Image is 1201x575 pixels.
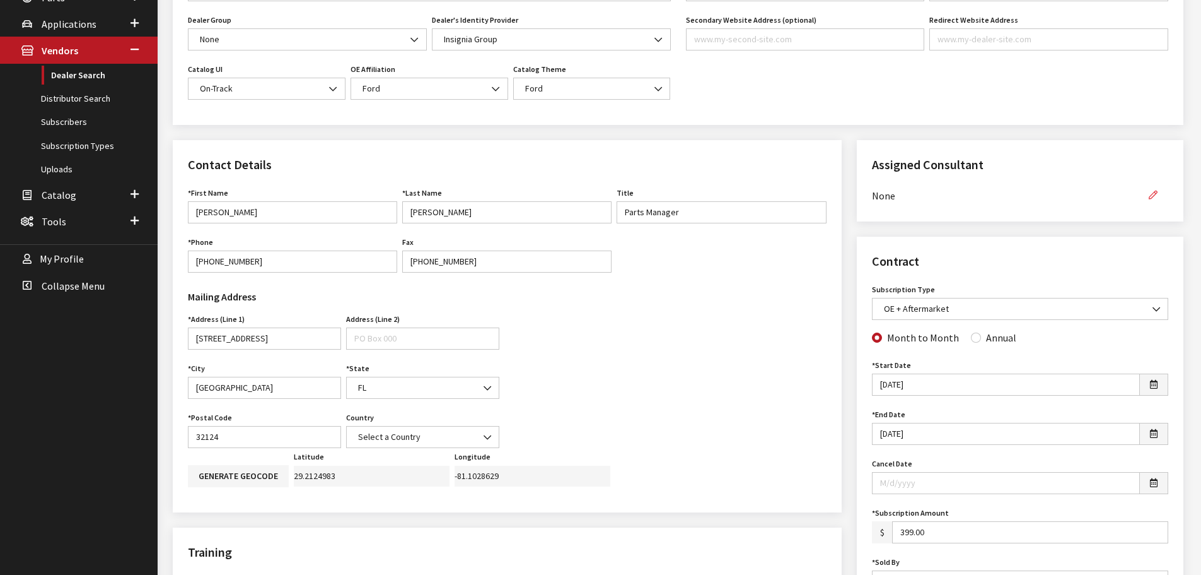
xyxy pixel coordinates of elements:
[521,82,663,95] span: Ford
[188,543,827,562] h2: Training
[929,28,1168,50] input: www.my-dealer-site.com
[402,201,612,223] input: Doe
[188,465,289,487] button: Generate geocode
[188,237,213,248] label: Phone
[892,521,1168,543] input: 99.00
[880,302,1160,316] span: OE + Aftermarket
[872,521,893,543] span: $
[188,426,341,448] input: 29730
[432,15,518,26] label: Dealer's Identity Provider
[432,28,671,50] span: Insignia Group
[617,187,634,199] label: Title
[188,201,397,223] input: John
[42,215,66,228] span: Tools
[440,33,663,46] span: Insignia Group
[686,28,925,50] input: www.my-second-site.com
[188,289,499,304] h3: Mailing Address
[42,18,96,30] span: Applications
[872,409,905,420] label: End Date
[872,298,1168,320] span: OE + Aftermarket
[617,201,826,223] input: Manager
[872,155,1168,174] h2: Assigned Consultant
[346,328,499,350] input: PO Box 000
[872,557,900,568] label: Sold By
[1139,472,1168,494] button: Open date picker
[1139,374,1168,396] button: Open date picker
[872,423,1140,445] input: M/d/yyyy
[872,252,1168,271] h2: Contract
[872,472,1140,494] input: M/d/yyyy
[188,251,397,273] input: 888-579-4458
[513,64,566,75] label: Catalog Theme
[188,187,228,199] label: First Name
[872,188,1138,203] span: None
[872,374,1140,396] input: M/d/yyyy
[402,237,414,248] label: Fax
[929,15,1018,26] label: Redirect Website Address
[188,15,231,26] label: Dealer Group
[188,64,223,75] label: Catalog UI
[1138,184,1168,206] button: Edit Assigned Consultant
[42,45,78,57] span: Vendors
[188,314,245,325] label: Address (Line 1)
[346,363,369,374] label: State
[455,451,490,463] label: Longitude
[294,451,324,463] label: Latitude
[196,82,337,95] span: On-Track
[40,253,84,266] span: My Profile
[42,280,105,292] span: Collapse Menu
[354,430,491,444] span: Select a Country
[986,330,1016,345] label: Annual
[351,78,508,100] span: Ford
[188,363,205,374] label: City
[346,314,400,325] label: Address (Line 2)
[1139,423,1168,445] button: Open date picker
[346,426,499,448] span: Select a Country
[351,64,395,75] label: OE Affiliation
[188,28,427,50] span: None
[42,189,76,201] span: Catalog
[188,412,232,424] label: Postal Code
[188,328,341,350] input: 153 South Oakland Avenue
[346,412,374,424] label: Country
[188,377,341,399] input: Rock Hill
[402,251,612,273] input: 803-366-1047
[872,458,912,470] label: Cancel Date
[686,15,816,26] label: Secondary Website Address (optional)
[887,330,959,345] label: Month to Month
[188,78,345,100] span: On-Track
[359,82,500,95] span: Ford
[872,284,935,295] label: Subscription Type
[354,381,491,394] span: FL
[872,360,911,371] label: Start Date
[196,33,419,46] span: None
[346,377,499,399] span: FL
[188,155,827,174] h2: Contact Details
[402,187,442,199] label: Last Name
[872,507,949,519] label: Subscription Amount
[513,78,671,100] span: Ford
